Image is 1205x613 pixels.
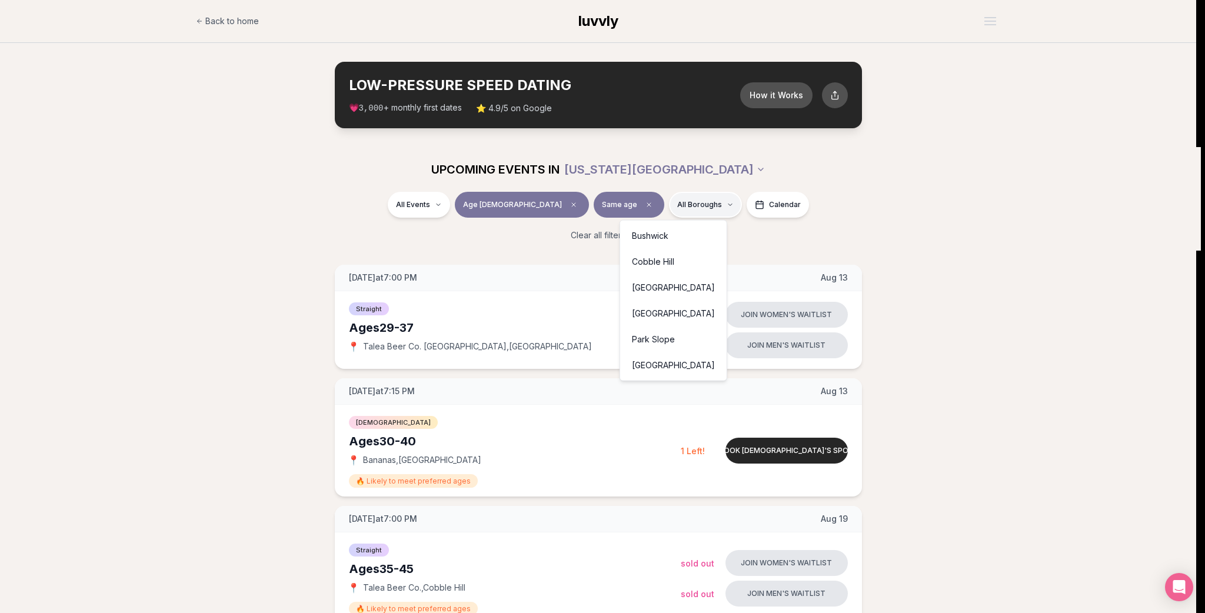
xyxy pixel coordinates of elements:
[623,275,724,301] div: [GEOGRAPHIC_DATA]
[623,223,724,249] div: Bushwick
[623,301,724,327] div: [GEOGRAPHIC_DATA]
[623,352,724,378] div: [GEOGRAPHIC_DATA]
[623,249,724,275] div: Cobble Hill
[623,327,724,352] div: Park Slope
